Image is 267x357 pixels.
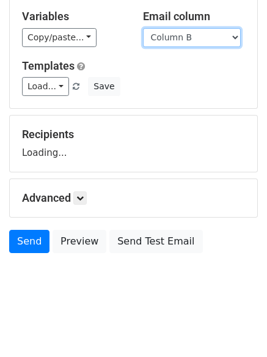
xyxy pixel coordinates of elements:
[22,128,245,141] h5: Recipients
[22,28,97,47] a: Copy/paste...
[88,77,120,96] button: Save
[22,10,125,23] h5: Variables
[143,10,246,23] h5: Email column
[206,298,267,357] iframe: Chat Widget
[9,230,49,253] a: Send
[22,128,245,160] div: Loading...
[22,59,75,72] a: Templates
[109,230,202,253] a: Send Test Email
[53,230,106,253] a: Preview
[22,77,69,96] a: Load...
[22,191,245,205] h5: Advanced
